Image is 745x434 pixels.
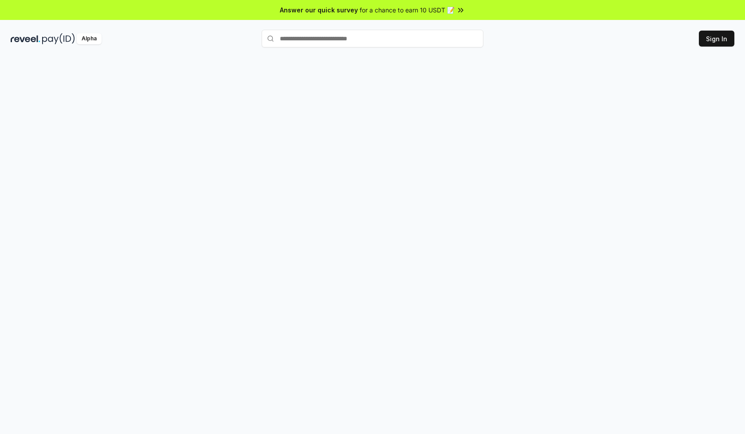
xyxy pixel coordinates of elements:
[42,33,75,44] img: pay_id
[11,33,40,44] img: reveel_dark
[360,5,455,15] span: for a chance to earn 10 USDT 📝
[280,5,358,15] span: Answer our quick survey
[77,33,102,44] div: Alpha
[699,31,734,47] button: Sign In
